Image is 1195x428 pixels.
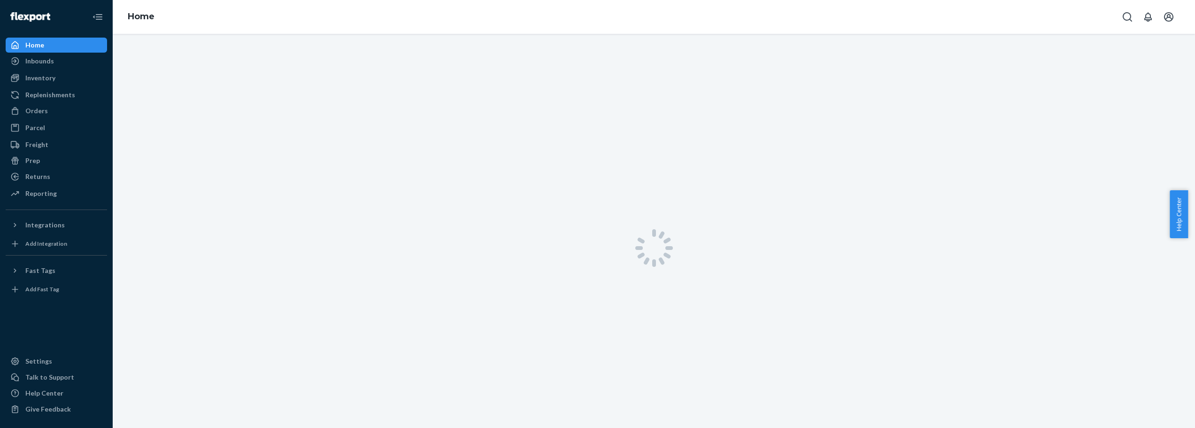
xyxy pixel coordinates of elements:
div: Give Feedback [25,405,71,414]
div: Orders [25,106,48,116]
div: Add Integration [25,240,67,248]
div: Add Fast Tag [25,285,59,293]
div: Reporting [25,189,57,198]
div: Fast Tags [25,266,55,275]
a: Orders [6,103,107,118]
a: Inventory [6,70,107,86]
div: Settings [25,357,52,366]
div: Prep [25,156,40,165]
div: Freight [25,140,48,149]
button: Open notifications [1139,8,1157,26]
button: Open account menu [1159,8,1178,26]
a: Returns [6,169,107,184]
a: Add Fast Tag [6,282,107,297]
div: Talk to Support [25,373,74,382]
button: Help Center [1170,190,1188,238]
a: Parcel [6,120,107,135]
a: Settings [6,354,107,369]
div: Replenishments [25,90,75,100]
a: Replenishments [6,87,107,102]
div: Help Center [25,389,63,398]
button: Fast Tags [6,263,107,278]
div: Parcel [25,123,45,132]
div: Returns [25,172,50,181]
a: Freight [6,137,107,152]
div: Integrations [25,220,65,230]
a: Home [128,11,154,22]
button: Give Feedback [6,402,107,417]
button: Open Search Box [1118,8,1137,26]
a: Reporting [6,186,107,201]
a: Help Center [6,386,107,401]
div: Inbounds [25,56,54,66]
div: Home [25,40,44,50]
ol: breadcrumbs [120,3,162,31]
a: Prep [6,153,107,168]
a: Add Integration [6,236,107,251]
a: Talk to Support [6,370,107,385]
div: Inventory [25,73,55,83]
button: Close Navigation [88,8,107,26]
a: Home [6,38,107,53]
img: Flexport logo [10,12,50,22]
a: Inbounds [6,54,107,69]
button: Integrations [6,218,107,233]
